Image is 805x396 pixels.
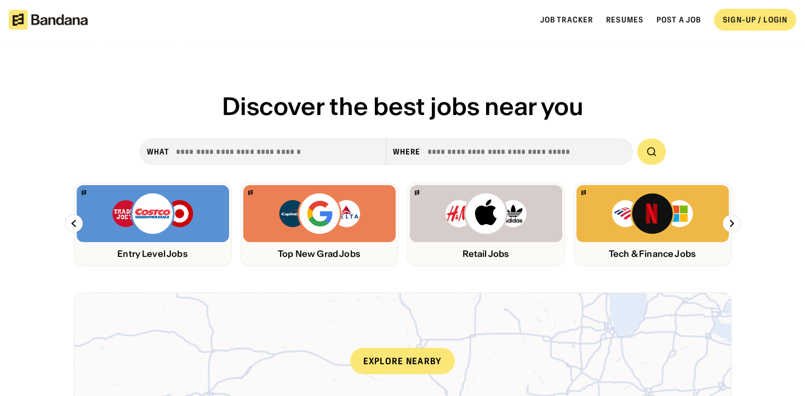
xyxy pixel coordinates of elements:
[576,249,729,259] div: Tech & Finance Jobs
[111,192,195,236] img: Trader Joe’s, Costco, Target logos
[243,249,396,259] div: Top New Grad Jobs
[222,91,584,122] span: Discover the best jobs near you
[606,15,643,25] a: Resumes
[278,192,361,236] img: Capital One, Google, Delta logos
[9,10,88,30] img: Bandana logotype
[82,190,86,195] img: Bandana logo
[574,182,732,266] a: Bandana logoBank of America, Netflix, Microsoft logosTech & Finance Jobs
[415,190,419,195] img: Bandana logo
[444,192,528,236] img: H&M, Apply, Adidas logos
[581,190,586,195] img: Bandana logo
[407,182,565,266] a: Bandana logoH&M, Apply, Adidas logosRetail Jobs
[241,182,398,266] a: Bandana logoCapital One, Google, Delta logosTop New Grad Jobs
[77,249,229,259] div: Entry Level Jobs
[65,215,83,232] img: Left Arrow
[656,15,701,25] a: Post a job
[611,192,694,236] img: Bank of America, Netflix, Microsoft logos
[147,147,169,157] div: what
[410,249,562,259] div: Retail Jobs
[540,15,593,25] a: Job Tracker
[393,147,421,157] div: Where
[723,15,787,25] div: SIGN-UP / LOGIN
[350,348,455,374] div: Explore nearby
[74,182,232,266] a: Bandana logoTrader Joe’s, Costco, Target logosEntry Level Jobs
[723,215,740,232] img: Right Arrow
[248,190,253,195] img: Bandana logo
